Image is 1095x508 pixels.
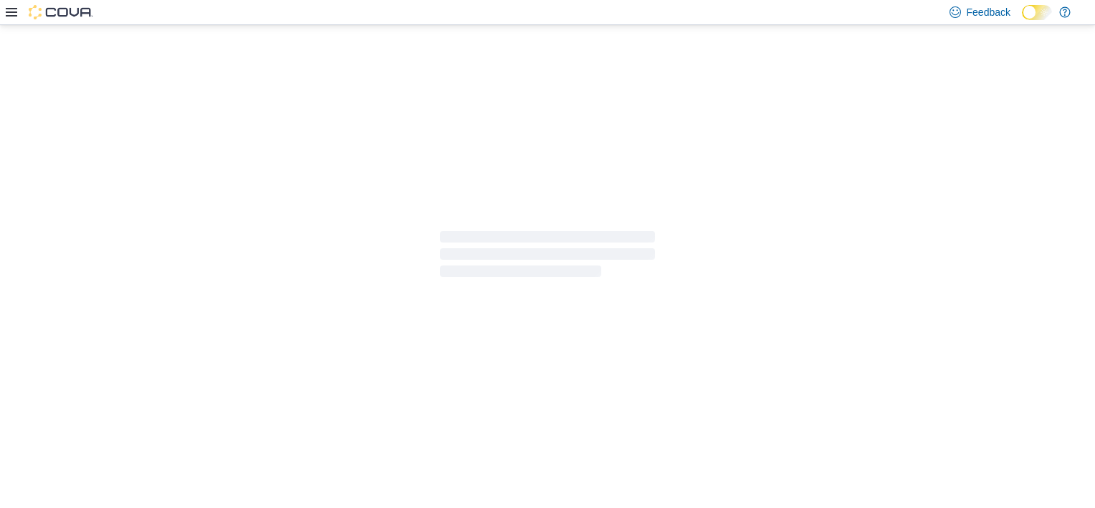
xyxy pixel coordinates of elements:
[967,5,1010,19] span: Feedback
[1022,20,1023,21] span: Dark Mode
[440,234,655,280] span: Loading
[1022,5,1052,20] input: Dark Mode
[29,5,93,19] img: Cova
